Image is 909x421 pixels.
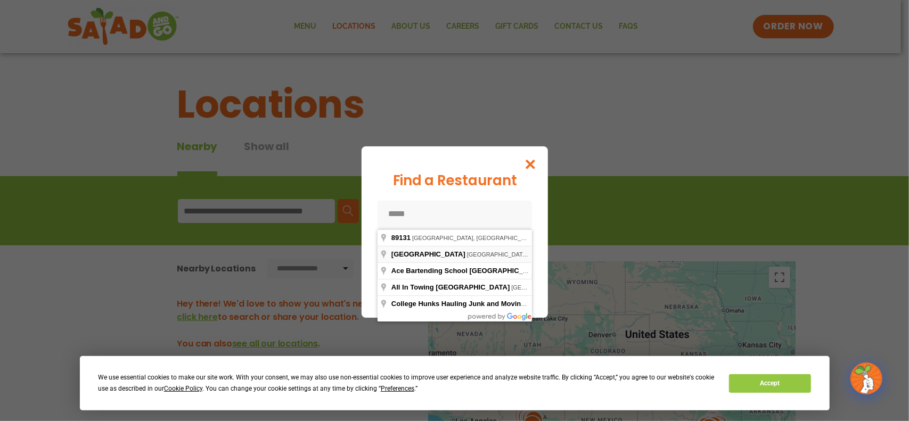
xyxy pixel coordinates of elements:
[467,251,657,258] span: [GEOGRAPHIC_DATA], [GEOGRAPHIC_DATA], [GEOGRAPHIC_DATA]
[511,284,701,291] span: [GEOGRAPHIC_DATA], [GEOGRAPHIC_DATA], [GEOGRAPHIC_DATA]
[80,356,830,410] div: Cookie Consent Prompt
[851,364,881,393] img: wpChatIcon
[391,250,465,258] span: [GEOGRAPHIC_DATA]
[513,146,547,182] button: Close modal
[412,235,602,241] span: [GEOGRAPHIC_DATA], [GEOGRAPHIC_DATA], [GEOGRAPHIC_DATA]
[381,385,414,392] span: Preferences
[378,170,532,191] div: Find a Restaurant
[391,300,601,308] span: College Hunks Hauling Junk and Moving [GEOGRAPHIC_DATA]
[391,283,510,291] span: All In Towing [GEOGRAPHIC_DATA]
[164,385,202,392] span: Cookie Policy
[729,374,811,393] button: Accept
[391,234,411,242] span: 89131
[391,267,544,275] span: Ace Bartending School [GEOGRAPHIC_DATA]
[98,372,716,394] div: We use essential cookies to make our site work. With your consent, we may also use non-essential ...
